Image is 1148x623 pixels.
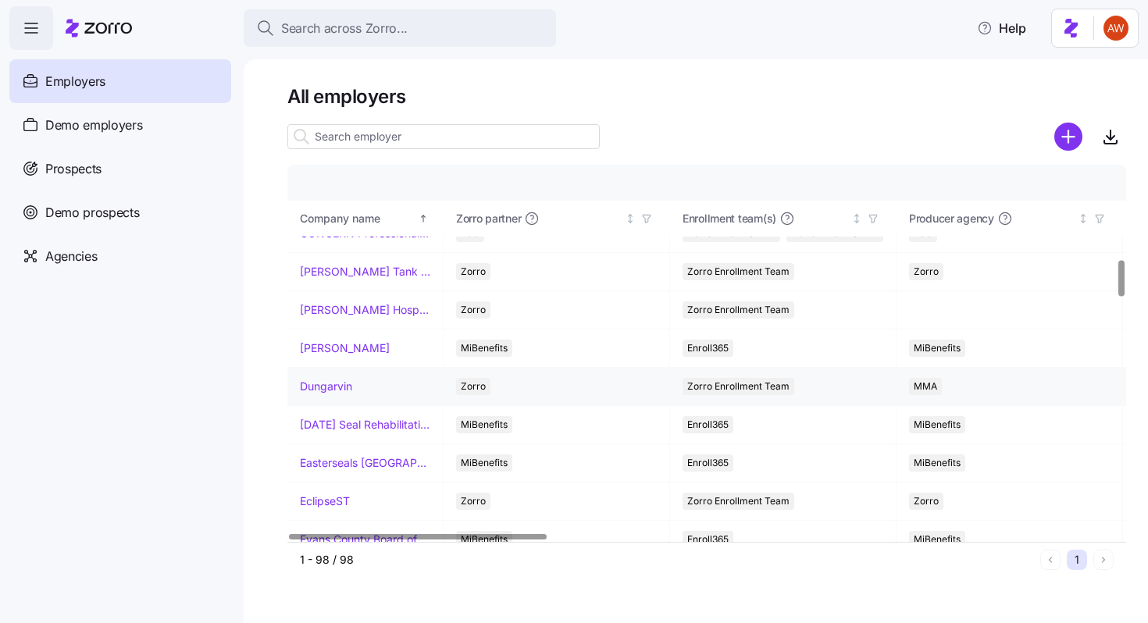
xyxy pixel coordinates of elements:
[300,455,430,471] a: Easterseals [GEOGRAPHIC_DATA] & [GEOGRAPHIC_DATA][US_STATE]
[300,417,430,433] a: [DATE] Seal Rehabilitation Center of [GEOGRAPHIC_DATA]
[914,493,939,510] span: Zorro
[444,201,670,237] th: Zorro partnerNot sorted
[287,201,444,237] th: Company nameSorted ascending
[851,213,862,224] div: Not sorted
[9,59,231,103] a: Employers
[914,263,939,280] span: Zorro
[9,103,231,147] a: Demo employers
[461,416,508,433] span: MiBenefits
[687,531,729,548] span: Enroll365
[9,234,231,278] a: Agencies
[670,201,897,237] th: Enrollment team(s)Not sorted
[687,378,790,395] span: Zorro Enrollment Team
[1067,550,1087,570] button: 1
[300,552,1034,568] div: 1 - 98 / 98
[461,263,486,280] span: Zorro
[300,379,352,394] a: Dungarvin
[461,454,508,472] span: MiBenefits
[914,340,961,357] span: MiBenefits
[300,302,430,318] a: [PERSON_NAME] Hospitality
[687,493,790,510] span: Zorro Enrollment Team
[687,416,729,433] span: Enroll365
[1040,550,1061,570] button: Previous page
[461,340,508,357] span: MiBenefits
[244,9,556,47] button: Search across Zorro...
[1078,213,1089,224] div: Not sorted
[461,378,486,395] span: Zorro
[300,210,415,227] div: Company name
[300,340,390,356] a: [PERSON_NAME]
[461,531,508,548] span: MiBenefits
[300,493,350,509] a: EclipseST
[897,201,1123,237] th: Producer agencyNot sorted
[461,493,486,510] span: Zorro
[300,264,430,279] a: [PERSON_NAME] Tank & Welding Corp
[456,211,521,226] span: Zorro partner
[687,301,790,319] span: Zorro Enrollment Team
[45,116,143,135] span: Demo employers
[45,247,97,266] span: Agencies
[914,454,961,472] span: MiBenefits
[683,211,776,226] span: Enrollment team(s)
[1054,123,1082,151] svg: add icon
[300,532,430,547] a: Evans County Board of Commissioners
[45,72,105,91] span: Employers
[914,531,961,548] span: MiBenefits
[1103,16,1128,41] img: 3c671664b44671044fa8929adf5007c6
[914,378,937,395] span: MMA
[1093,550,1114,570] button: Next page
[9,190,231,234] a: Demo prospects
[687,454,729,472] span: Enroll365
[964,12,1039,44] button: Help
[461,301,486,319] span: Zorro
[287,84,1126,109] h1: All employers
[909,211,994,226] span: Producer agency
[281,19,408,38] span: Search across Zorro...
[687,340,729,357] span: Enroll365
[687,263,790,280] span: Zorro Enrollment Team
[977,19,1026,37] span: Help
[9,147,231,190] a: Prospects
[914,416,961,433] span: MiBenefits
[287,124,600,149] input: Search employer
[418,213,429,224] div: Sorted ascending
[45,203,140,222] span: Demo prospects
[45,159,102,179] span: Prospects
[625,213,636,224] div: Not sorted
